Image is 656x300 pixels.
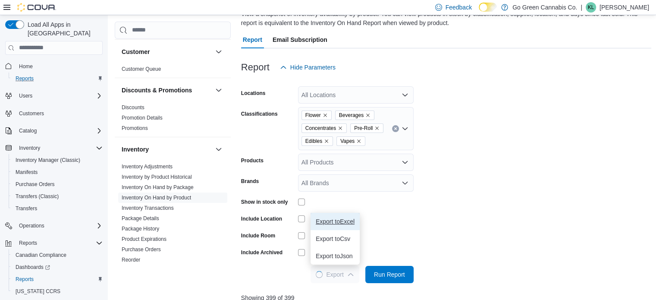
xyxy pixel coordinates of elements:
[374,270,405,279] span: Run Report
[588,2,594,13] span: KL
[16,276,34,283] span: Reports
[19,222,44,229] span: Operations
[12,179,58,189] a: Purchase Orders
[9,178,106,190] button: Purchase Orders
[241,199,288,205] label: Show in stock only
[316,218,355,225] span: Export to Excel
[316,253,355,259] span: Export to Json
[9,249,106,261] button: Canadian Compliance
[122,104,144,111] a: Discounts
[276,59,339,76] button: Hide Parameters
[402,92,408,98] button: Open list of options
[9,285,106,297] button: [US_STATE] CCRS
[122,174,192,180] span: Inventory by Product Historical
[122,184,194,190] a: Inventory On Hand by Package
[213,47,224,57] button: Customer
[241,157,264,164] label: Products
[12,167,41,177] a: Manifests
[324,139,329,144] button: Remove Edibles from selection in this group
[479,3,497,12] input: Dark Mode
[600,2,649,13] p: [PERSON_NAME]
[122,114,163,121] span: Promotion Details
[16,61,103,72] span: Home
[122,195,191,201] a: Inventory On Hand by Product
[12,167,103,177] span: Manifests
[374,126,380,131] button: Remove Pre-Roll from selection in this group
[16,238,41,248] button: Reports
[12,155,103,165] span: Inventory Manager (Classic)
[16,264,50,271] span: Dashboards
[19,127,37,134] span: Catalog
[12,250,70,260] a: Canadian Compliance
[16,181,55,188] span: Purchase Orders
[16,143,44,153] button: Inventory
[16,221,103,231] span: Operations
[122,125,148,131] a: Promotions
[316,235,355,242] span: Export to Csv
[122,246,161,253] span: Purchase Orders
[402,180,408,186] button: Open list of options
[9,202,106,215] button: Transfers
[446,3,472,12] span: Feedback
[356,139,361,144] button: Remove Vapes from selection in this group
[12,203,41,214] a: Transfers
[122,66,161,72] a: Customer Queue
[122,163,173,170] span: Inventory Adjustments
[241,249,282,256] label: Include Archived
[213,85,224,95] button: Discounts & Promotions
[339,111,364,120] span: Beverages
[122,236,166,242] a: Product Expirations
[311,266,359,283] button: LoadingExport
[16,75,34,82] span: Reports
[316,266,354,283] span: Export
[115,161,231,279] div: Inventory
[2,90,106,102] button: Users
[2,60,106,73] button: Home
[9,154,106,166] button: Inventory Manager (Classic)
[16,126,40,136] button: Catalog
[273,31,327,48] span: Email Subscription
[241,90,266,97] label: Locations
[315,270,323,278] span: Loading
[122,215,159,221] a: Package Details
[12,286,103,297] span: Washington CCRS
[16,238,103,248] span: Reports
[365,266,414,283] button: Run Report
[9,261,106,273] a: Dashboards
[213,144,224,155] button: Inventory
[16,221,48,231] button: Operations
[122,236,166,243] span: Product Expirations
[12,155,84,165] a: Inventory Manager (Classic)
[12,262,53,272] a: Dashboards
[392,125,399,132] button: Clear input
[243,31,262,48] span: Report
[122,125,148,132] span: Promotions
[122,246,161,253] a: Purchase Orders
[9,190,106,202] button: Transfers (Classic)
[122,145,149,154] h3: Inventory
[305,124,336,133] span: Concentrates
[122,104,144,111] span: Discounts
[16,169,38,176] span: Manifests
[12,203,103,214] span: Transfers
[301,136,333,146] span: Edibles
[12,191,62,202] a: Transfers (Classic)
[17,3,56,12] img: Cova
[12,274,103,284] span: Reports
[9,166,106,178] button: Manifests
[19,145,40,152] span: Inventory
[122,256,140,263] span: Reorder
[122,257,140,263] a: Reorder
[122,184,194,191] span: Inventory On Hand by Package
[16,61,36,72] a: Home
[16,288,60,295] span: [US_STATE] CCRS
[115,102,231,137] div: Discounts & Promotions
[115,64,231,78] div: Customer
[12,250,103,260] span: Canadian Compliance
[305,111,321,120] span: Flower
[16,126,103,136] span: Catalog
[311,230,360,247] button: Export toCsv
[2,142,106,154] button: Inventory
[16,91,103,101] span: Users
